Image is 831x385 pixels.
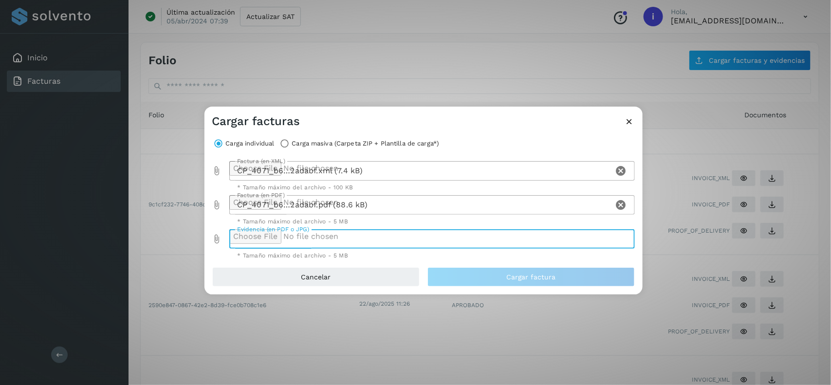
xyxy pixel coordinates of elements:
[212,267,420,287] button: Cancelar
[212,114,300,128] h3: Cargar facturas
[292,137,439,150] label: Carga masiva (Carpeta ZIP + Plantilla de carga*)
[615,165,627,177] i: Clear Factura (en XML)
[212,200,222,210] i: Factura (en PDF) prepended action
[212,234,222,244] i: Evidencia (en PDF o JPG) prepended action
[427,267,635,287] button: Cargar factura
[226,137,275,150] label: Carga individual
[506,274,555,280] span: Cargar factura
[301,274,331,280] span: Cancelar
[615,199,627,211] i: Clear Factura (en PDF)
[237,184,627,190] div: * Tamaño máximo del archivo - 100 KB
[212,166,222,176] i: Factura (en XML) prepended action
[237,253,627,258] div: * Tamaño máximo del archivo - 5 MB
[229,195,613,215] div: CP_4071_b6…2adabf.pdf (88.6 kB)
[229,161,613,181] div: CP_4071_b6…2adabf.xml (7.4 kB)
[237,219,627,224] div: * Tamaño máximo del archivo - 5 MB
